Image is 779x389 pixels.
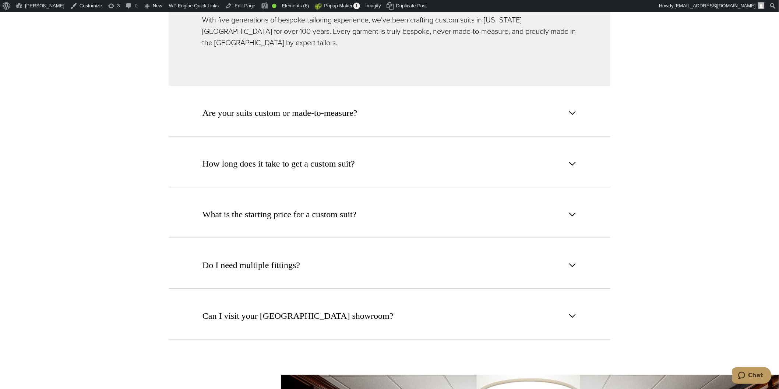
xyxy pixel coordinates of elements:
span: [EMAIL_ADDRESS][DOMAIN_NAME] [675,3,756,8]
iframe: Opens a widget where you can chat to one of our agents [732,367,772,385]
span: Can I visit your [GEOGRAPHIC_DATA] showroom? [202,309,394,322]
div: What makes [PERSON_NAME] different from other bespoke tailors in [GEOGRAPHIC_DATA]? [169,14,610,86]
button: What is the starting price for a custom suit? [169,191,610,238]
button: Can I visit your [GEOGRAPHIC_DATA] showroom? [169,292,610,339]
button: Are your suits custom or made-to-measure? [169,89,610,136]
span: How long does it take to get a custom suit? [202,157,355,170]
p: With five generations of bespoke tailoring experience, we’ve been crafting custom suits in [US_ST... [202,14,577,49]
button: Do I need multiple fittings? [169,242,610,289]
span: Do I need multiple fittings? [202,258,300,272]
span: What is the starting price for a custom suit? [202,208,357,221]
div: Good [272,4,276,8]
span: Are your suits custom or made-to-measure? [202,106,357,119]
span: 1 [353,3,360,9]
button: How long does it take to get a custom suit? [169,140,610,187]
